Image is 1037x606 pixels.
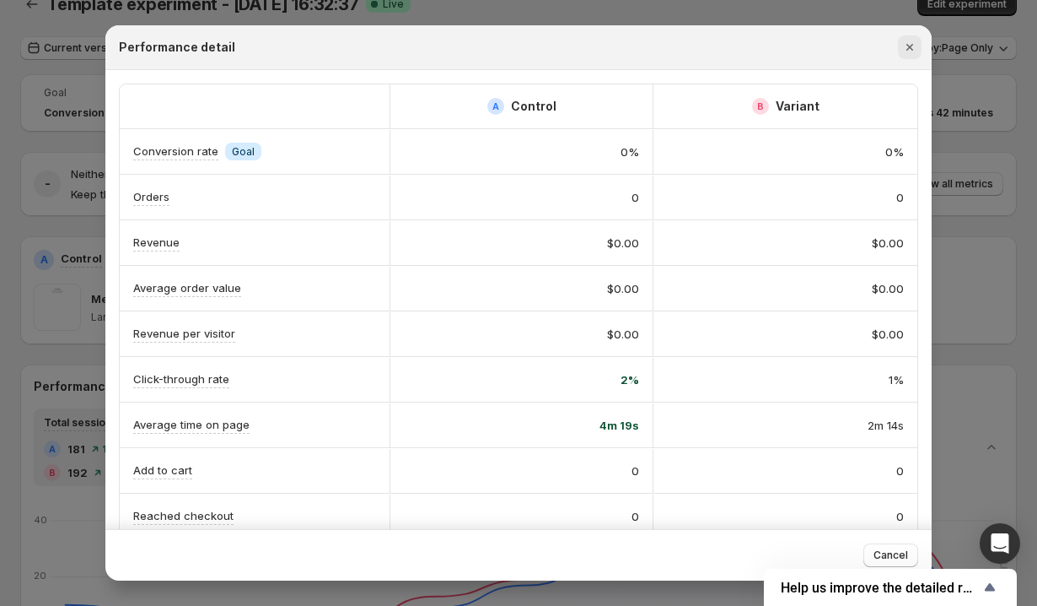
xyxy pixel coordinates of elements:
[133,462,192,479] p: Add to cart
[885,143,904,160] span: 0%
[133,234,180,251] p: Revenue
[133,279,241,296] p: Average order value
[980,523,1020,564] div: Open Intercom Messenger
[631,508,639,525] span: 0
[872,235,904,252] span: $0.00
[631,189,639,206] span: 0
[631,463,639,479] span: 0
[896,463,904,479] span: 0
[776,98,819,115] h2: Variant
[872,280,904,297] span: $0.00
[119,39,235,56] h2: Performance detail
[133,507,234,524] p: Reached checkout
[896,508,904,525] span: 0
[781,580,980,596] span: Help us improve the detailed report for A/B campaigns
[621,143,639,160] span: 0%
[781,577,1000,598] button: Show survey - Help us improve the detailed report for A/B campaigns
[133,325,235,342] p: Revenue per visitor
[599,417,639,434] span: 4m 19s
[757,101,764,111] h2: B
[607,235,639,252] span: $0.00
[872,326,904,343] span: $0.00
[133,143,218,160] p: Conversion rate
[133,371,229,387] p: Click-through rate
[133,188,169,205] p: Orders
[133,416,250,433] p: Average time on page
[232,145,255,159] span: Goal
[889,371,904,388] span: 1%
[607,280,639,297] span: $0.00
[511,98,556,115] h2: Control
[873,549,908,562] span: Cancel
[898,35,921,59] button: Close
[492,101,499,111] h2: A
[896,189,904,206] span: 0
[607,326,639,343] span: $0.00
[868,417,904,434] span: 2m 14s
[621,371,639,388] span: 2%
[863,544,918,567] button: Cancel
